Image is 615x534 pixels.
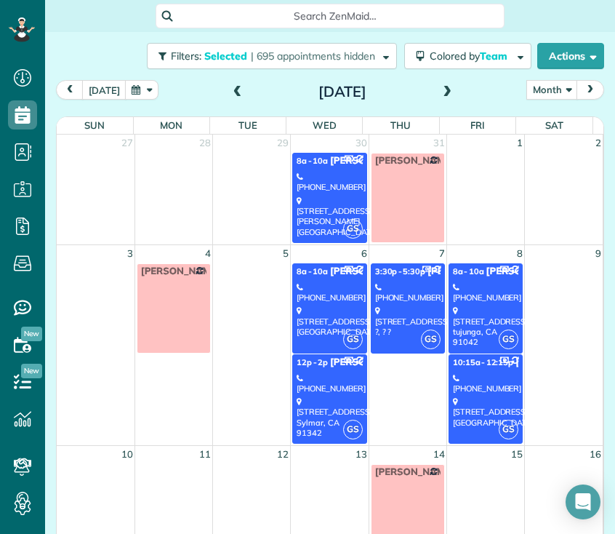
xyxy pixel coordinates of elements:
span: GS [343,219,363,239]
span: GS [343,420,363,439]
div: [STREET_ADDRESS] ?, ? ? [375,306,441,337]
span: Filters: [171,49,201,63]
a: 10 [120,446,134,463]
a: 31 [432,135,446,151]
a: 1 [515,135,524,151]
a: 8 [515,245,524,262]
div: [STREET_ADDRESS] tujunga, CA 91042 [453,306,518,347]
span: Colored by [430,49,512,63]
div: [PHONE_NUMBER] [375,282,441,303]
a: 6 [360,245,369,262]
span: [PERSON_NAME] [486,266,566,277]
a: 13 [354,446,369,463]
span: 10:15a - 12:15p [453,357,513,367]
span: GS [421,330,441,349]
a: 2 [594,135,603,151]
div: [STREET_ADDRESS][PERSON_NAME] [GEOGRAPHIC_DATA] [297,196,362,237]
span: Sat [545,119,563,131]
span: [PERSON_NAME] & [PERSON_NAME] [330,266,501,277]
div: [STREET_ADDRESS] Sylmar, CA 91342 [297,396,362,438]
div: [PHONE_NUMBER] [297,172,362,193]
span: [PERSON_NAME] off every other [DATE] [375,466,559,478]
span: Fri [470,119,485,131]
a: 29 [276,135,290,151]
button: Month [526,80,578,100]
div: [PHONE_NUMBER] [297,282,362,303]
span: | 695 appointments hidden [251,49,375,63]
span: Selected [204,49,248,63]
span: [PERSON_NAME] [330,356,409,368]
a: 3 [126,245,134,262]
h2: [DATE] [252,84,433,100]
a: 9 [594,245,603,262]
a: 15 [510,446,524,463]
button: Actions [537,43,604,69]
span: [PERSON_NAME] [330,155,409,167]
a: 11 [198,446,212,463]
span: Wed [313,119,337,131]
a: 16 [588,446,603,463]
span: Sun [84,119,105,131]
span: 8a - 10a [297,156,328,166]
div: Open Intercom Messenger [566,485,600,519]
div: [PHONE_NUMBER] [297,373,362,394]
span: [PERSON_NAME] [515,356,595,368]
a: 12 [276,446,290,463]
div: [STREET_ADDRESS] [GEOGRAPHIC_DATA] [297,306,362,337]
div: [STREET_ADDRESS] [GEOGRAPHIC_DATA] [453,396,518,428]
span: 12p - 2p [297,357,328,367]
span: New [21,364,42,378]
span: [PERSON_NAME] OFF [141,266,241,277]
div: [PHONE_NUMBER] [453,373,518,394]
span: 3:30p - 5:30p [375,266,426,276]
span: [PERSON_NAME] off every other [DATE] [375,155,559,167]
span: Tue [238,119,257,131]
span: 8a - 10a [297,266,328,276]
span: Thu [390,119,411,131]
div: [PHONE_NUMBER] [453,282,518,303]
button: Filters: Selected | 695 appointments hidden [147,43,397,69]
a: 28 [198,135,212,151]
button: prev [56,80,84,100]
a: Filters: Selected | 695 appointments hidden [140,43,397,69]
a: 5 [281,245,290,262]
a: 7 [438,245,446,262]
span: GS [499,420,518,439]
span: New [21,327,42,341]
span: GS [343,330,363,349]
a: 14 [432,446,446,463]
span: Mon [160,119,182,131]
button: Colored byTeam [404,43,531,69]
span: GS [499,330,518,349]
a: 27 [120,135,134,151]
a: 4 [204,245,212,262]
span: Team [480,49,510,63]
button: next [576,80,604,100]
a: 30 [354,135,369,151]
button: [DATE] [82,80,126,100]
span: 8a - 10a [453,266,484,276]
